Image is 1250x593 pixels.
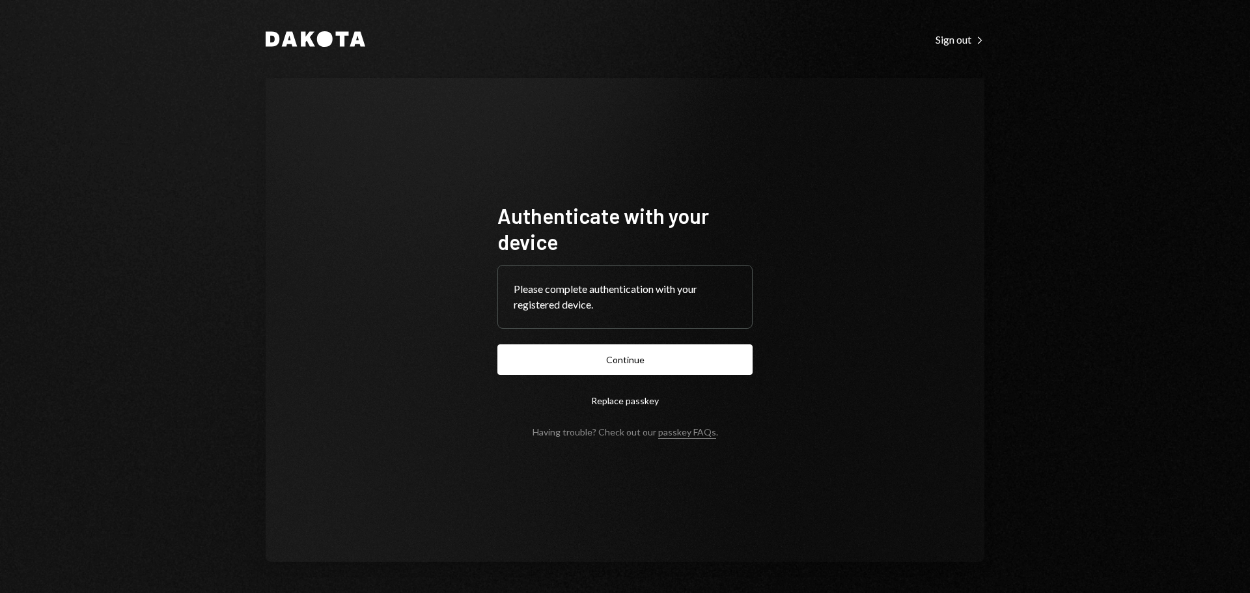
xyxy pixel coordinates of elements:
[936,33,984,46] div: Sign out
[533,426,718,437] div: Having trouble? Check out our .
[658,426,716,439] a: passkey FAQs
[497,344,753,375] button: Continue
[497,202,753,255] h1: Authenticate with your device
[514,281,736,312] div: Please complete authentication with your registered device.
[497,385,753,416] button: Replace passkey
[936,32,984,46] a: Sign out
